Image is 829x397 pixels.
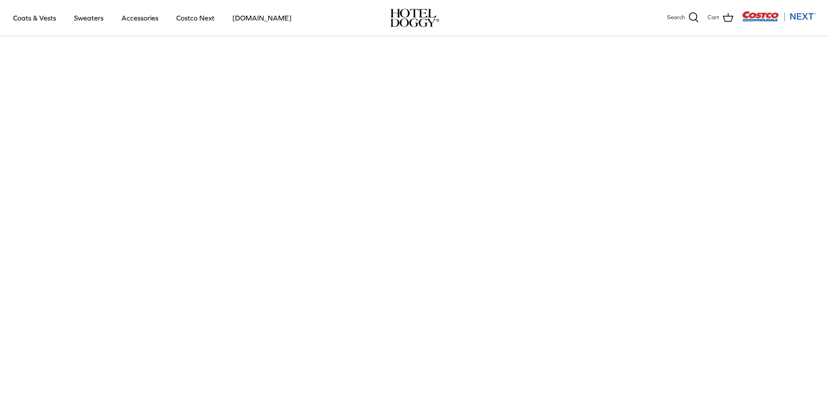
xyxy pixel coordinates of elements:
a: Coats & Vests [5,3,64,33]
a: Accessories [114,3,166,33]
span: Search [667,13,685,22]
a: [DOMAIN_NAME] [225,3,299,33]
a: Search [667,12,699,24]
a: Sweaters [66,3,111,33]
span: Cart [708,13,719,22]
img: hoteldoggycom [390,9,439,27]
a: Cart [708,12,733,24]
a: hoteldoggy.com hoteldoggycom [390,9,439,27]
a: Costco Next [168,3,222,33]
img: Costco Next [742,11,816,22]
a: Visit Costco Next [742,17,816,23]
